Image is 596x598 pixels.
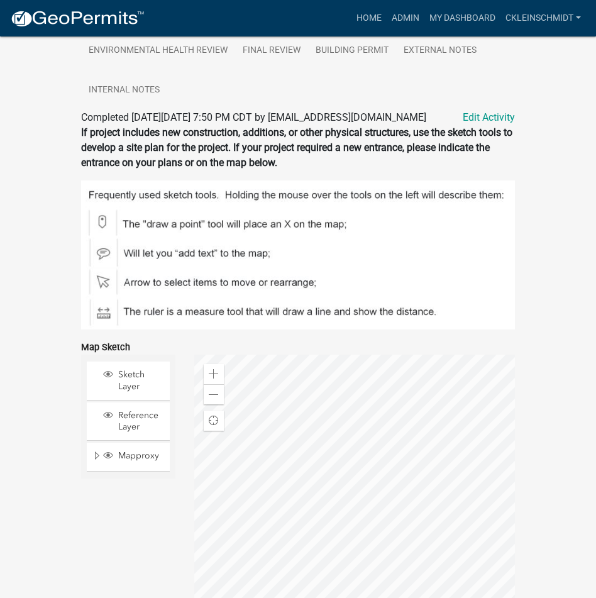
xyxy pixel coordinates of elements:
[81,180,515,329] img: image_97ed9cae-01dc-4ac4-a71c-9c080478c434.png
[87,402,170,441] li: Reference Layer
[204,411,224,431] div: Find my location
[92,450,101,463] span: Expand
[115,369,165,392] span: Sketch Layer
[308,31,396,71] a: Building Permit
[86,358,171,475] ul: Layer List
[463,110,515,125] a: Edit Activity
[387,6,424,30] a: Admin
[204,364,224,384] div: Zoom in
[235,31,308,71] a: Final Review
[115,450,165,462] span: Mapproxy
[81,70,167,111] a: Internal Notes
[87,443,170,472] li: Mapproxy
[81,343,130,352] label: Map Sketch
[500,6,586,30] a: ckleinschmidt
[424,6,500,30] a: My Dashboard
[81,31,235,71] a: Environmental Health Review
[101,410,165,433] div: Reference Layer
[81,111,426,123] span: Completed [DATE][DATE] 7:50 PM CDT by [EMAIL_ADDRESS][DOMAIN_NAME]
[101,369,165,392] div: Sketch Layer
[396,31,484,71] a: External Notes
[115,410,165,433] span: Reference Layer
[87,362,170,400] li: Sketch Layer
[101,450,165,463] div: Mapproxy
[81,126,512,169] strong: If project includes new construction, additions, or other physical structures, use the sketch too...
[351,6,387,30] a: Home
[204,384,224,404] div: Zoom out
